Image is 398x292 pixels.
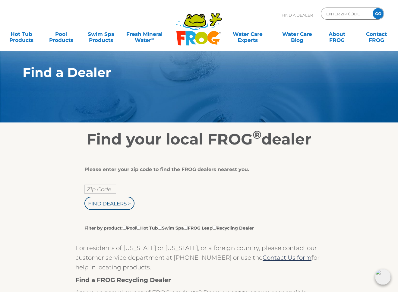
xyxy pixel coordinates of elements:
img: openIcon [375,269,391,285]
input: Filter by product:PoolHot TubSwim SpaFROG LeapRecycling Dealer [184,226,188,230]
h2: Find your local FROG dealer [14,130,384,148]
a: Swim SpaProducts [85,28,116,40]
p: For residents of [US_STATE] or [US_STATE], or a foreign country, please contact our customer serv... [75,243,323,272]
p: Find A Dealer [282,8,313,23]
sup: ® [253,128,261,141]
input: Filter by product:PoolHot TubSwim SpaFROG LeapRecycling Dealer [136,226,140,230]
h1: Find a Dealer [23,65,347,80]
input: Filter by product:PoolHot TubSwim SpaFROG LeapRecycling Dealer [123,226,127,230]
a: Fresh MineralWater∞ [125,28,164,40]
a: Hot TubProducts [6,28,37,40]
input: Filter by product:PoolHot TubSwim SpaFROG LeapRecycling Dealer [158,226,162,230]
div: Please enter your zip code to find the FROG dealers nearest you. [84,167,309,173]
a: Water CareBlog [282,28,312,40]
a: PoolProducts [46,28,77,40]
a: Contact Us form [263,254,311,261]
sup: ∞ [151,36,154,41]
input: Filter by product:PoolHot TubSwim SpaFROG LeapRecycling Dealer [213,226,216,230]
a: Water CareExperts [223,28,273,40]
a: ContactFROG [361,28,392,40]
input: Find Dealers > [84,197,134,210]
label: Filter by product: Pool Hot Tub Swim Spa FROG Leap Recycling Dealer [84,224,254,231]
input: Zip Code Form [326,9,366,18]
a: AboutFROG [321,28,352,40]
input: GO [373,8,384,19]
strong: Find a FROG Recycling Dealer [75,276,171,284]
